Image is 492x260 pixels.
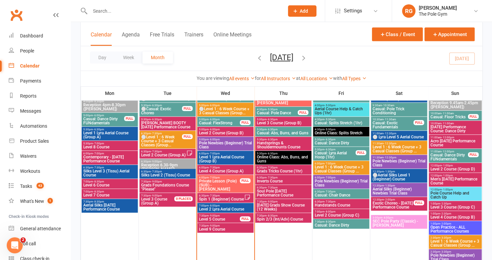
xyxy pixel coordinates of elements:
span: Silks Level 3 (Tissu) Aerial Course [83,169,136,177]
iframe: Intercom live chat [7,237,23,253]
span: Aerial Silks (Beginner) Newbies Trial Class [372,187,426,195]
a: Calendar [9,58,71,74]
span: 5:30pm [314,138,368,141]
span: - 5:30pm [324,118,335,121]
span: 5:30pm [257,128,310,131]
span: 5:00pm [199,104,252,107]
span: - 3:30pm [440,250,451,253]
span: - 6:30pm [151,118,162,121]
span: Reception 4pm-8.30pm ([PERSON_NAME]) [83,103,136,111]
span: 6:30pm [141,160,194,163]
span: Exotic Choreo - [DATE] Performance Course [372,201,414,209]
span: Level 8 Course [83,145,136,149]
span: - 6:00pm [93,114,104,117]
span: 5:30pm [83,128,136,131]
span: 6:30pm [314,200,368,203]
span: - 1:00pm [442,174,453,177]
a: Waivers [9,149,71,164]
span: SEC Pole Party (Classic) - [PERSON_NAME] [372,219,426,227]
span: Casual: Floor Tricks [430,115,468,119]
span: - 6:00pm [209,104,220,107]
span: Silks Level 2 (Tissu) Course [141,173,194,177]
th: Sat [370,86,428,100]
span: - 8:30pm [93,100,104,103]
span: Casual: Chair Dance [314,193,368,197]
span: Aerial Course Help & Catch Ups (1hr) [314,107,368,115]
span: Inverts Course [257,179,310,183]
button: Agenda [122,31,140,46]
span: 2:30pm [430,250,480,253]
div: FULL [298,110,308,115]
span: 5:00pm [83,114,124,117]
span: - 7:30pm [209,194,220,197]
span: 6:30pm [257,166,310,169]
a: Product Sales [9,134,71,149]
span: - 1:00pm [442,164,453,167]
span: - 2:30pm [440,202,451,205]
span: 6:30pm [257,186,310,189]
span: Aerial Silks [DATE] Performance Course [83,203,136,211]
span: - 7:00pm [324,176,335,179]
div: Calendar [20,63,39,69]
span: 5:00pm [199,118,240,121]
span: - 7:00pm [209,152,220,155]
span: - 11:00am [441,122,454,125]
span: - 1:30pm [384,170,395,173]
span: Online Class: Abs, Buns, and Guns [257,155,310,163]
span: Level 2 Course (Group A) [141,153,186,157]
span: Level Assessment (SUB) - [PERSON_NAME] [257,93,298,105]
span: Pole Course Help and Catch Up [430,191,480,199]
span: Casual: Exotic Fundamentals [372,121,414,129]
a: All Types [342,76,367,81]
span: 5:30pm [314,148,356,151]
span: 7:00pm [199,204,252,207]
span: 7:00pm [314,210,368,213]
span: - 9:00pm [151,160,162,163]
a: All Locations [300,76,333,81]
span: - 7:30pm [267,186,278,189]
span: - 12:30pm [384,142,396,145]
span: [DATE] Grads Show Course (12 Weeks) [257,203,310,211]
span: 6:00pm [199,152,252,155]
span: Level 2 Course (Group B) [199,131,252,135]
span: 7:30pm [199,224,252,227]
span: 5:30pm [257,138,310,141]
span: ⚪Casual: Exotic Fundamentals (Choreo) [199,93,252,101]
span: 5:30pm [257,152,310,155]
span: 7:30pm [257,214,310,217]
button: Online Meetings [213,31,252,46]
span: - 6:30pm [324,138,335,141]
span: 6:00pm [314,162,368,165]
span: - 8:30pm [93,200,104,203]
a: Dashboard [9,28,71,43]
span: Level 4 Course (Group A) [199,169,252,173]
span: - 7:00pm [324,162,335,165]
span: - 9:00pm [151,194,162,197]
span: - 7:30pm [151,150,162,153]
input: Search... [88,6,279,16]
button: Free Trials [150,31,174,46]
span: 6:30pm [141,170,194,173]
span: Pole Newbies (Beginner) Trial Class [372,159,426,167]
div: [PERSON_NAME] [419,5,457,11]
span: - 6:30pm [267,128,278,131]
span: Level 6 Course [83,183,136,187]
a: Reports [9,89,71,104]
a: General attendance kiosk mode [9,221,71,236]
span: 5:00pm [199,128,252,131]
th: Tue [139,86,197,100]
a: Payments [9,74,71,89]
span: 11:00am [372,132,426,135]
span: 2:30pm [430,236,480,239]
div: Roll call [20,241,36,246]
div: FULL [413,120,424,125]
span: - 12:00pm [441,150,454,153]
span: Handstands Course [314,203,368,207]
span: - 8:30pm [267,214,278,217]
div: Messages [20,108,41,114]
span: Casual: Pole Trick Conditioning [372,107,426,115]
th: Wed [197,86,255,100]
span: Casual: Lyra Aerial Hoop (1hr) [314,151,356,159]
div: RG [402,4,415,18]
div: FULL [182,134,193,139]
